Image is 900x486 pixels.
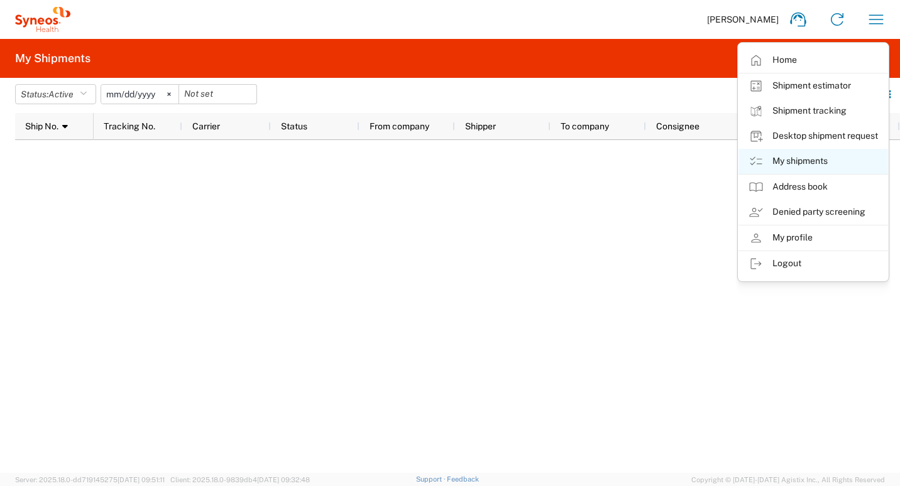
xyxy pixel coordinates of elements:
a: Support [416,475,447,483]
span: [DATE] 09:51:11 [118,476,165,483]
a: Shipment tracking [738,99,888,124]
span: Client: 2025.18.0-9839db4 [170,476,310,483]
a: Desktop shipment request [738,124,888,149]
span: Consignee [656,121,700,131]
h2: My Shipments [15,51,91,66]
span: Active [48,89,74,99]
a: Logout [738,251,888,276]
button: Status:Active [15,84,96,104]
span: From company [370,121,429,131]
a: Feedback [447,475,479,483]
a: My shipments [738,149,888,174]
a: Denied party screening [738,200,888,225]
span: Carrier [192,121,220,131]
span: To company [561,121,609,131]
a: Shipment estimator [738,73,888,99]
span: Status [281,121,307,131]
a: Home [738,48,888,73]
input: Not set [179,85,256,104]
span: [PERSON_NAME] [707,14,779,25]
span: Shipper [465,121,496,131]
a: Address book [738,175,888,200]
a: My profile [738,225,888,251]
span: Copyright © [DATE]-[DATE] Agistix Inc., All Rights Reserved [691,474,885,485]
span: Tracking No. [104,121,155,131]
input: Not set [101,85,178,104]
span: Server: 2025.18.0-dd719145275 [15,476,165,483]
span: Ship No. [25,121,58,131]
span: [DATE] 09:32:48 [257,476,310,483]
